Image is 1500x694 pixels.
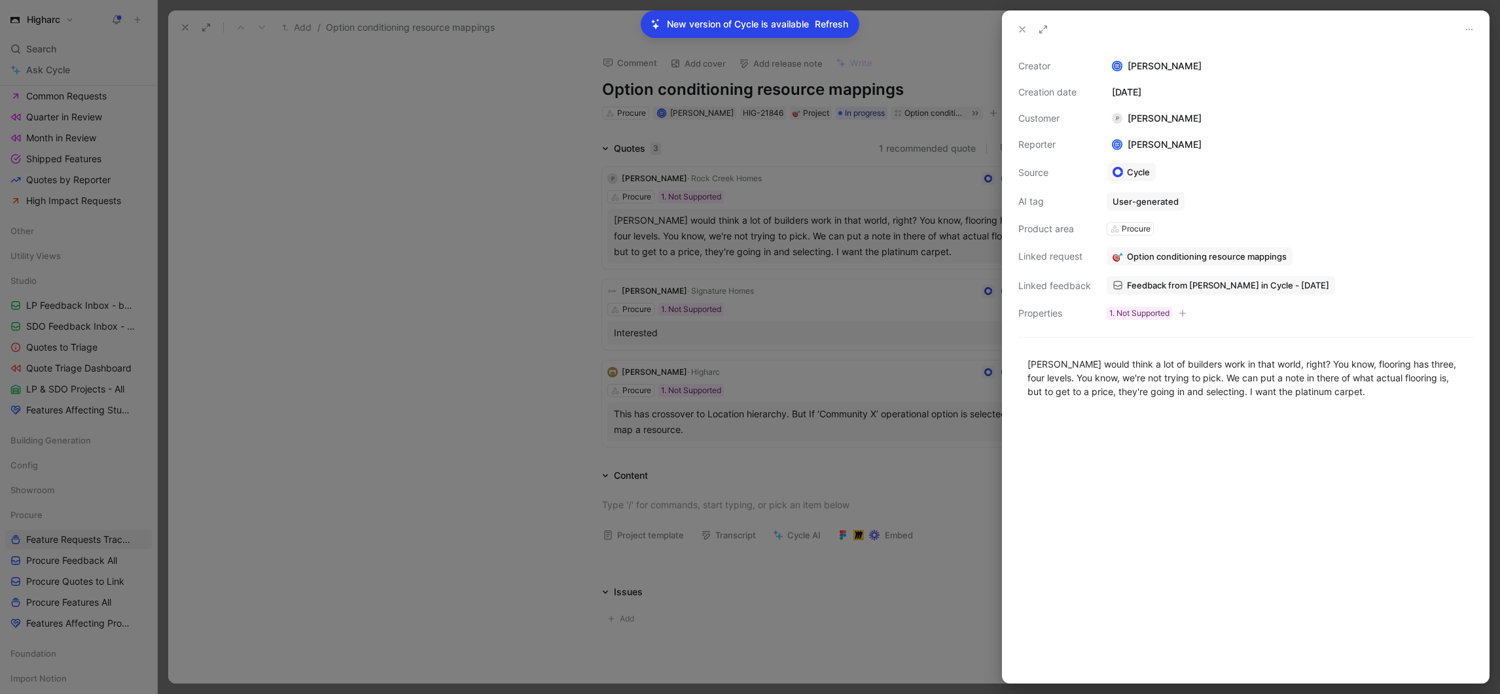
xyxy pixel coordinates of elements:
p: New version of Cycle is available [667,16,809,32]
div: Procure [1122,222,1151,235]
div: Creator [1018,58,1091,74]
div: [PERSON_NAME] [1107,111,1207,126]
a: Feedback from [PERSON_NAME] in Cycle - [DATE] [1107,276,1335,294]
img: avatar [1113,141,1122,149]
a: Cycle [1107,163,1156,181]
div: Creation date [1018,84,1091,100]
div: [PERSON_NAME] would think a lot of builders work in that world, right? You know, flooring has thr... [1027,357,1464,398]
div: Reporter [1018,137,1091,152]
span: Feedback from [PERSON_NAME] in Cycle - [DATE] [1127,279,1329,291]
button: 🎯Option conditioning resource mappings [1107,247,1293,266]
div: Source [1018,165,1091,181]
span: Refresh [815,16,848,32]
div: AI tag [1018,194,1091,209]
button: Refresh [814,16,849,33]
div: [PERSON_NAME] [1107,58,1473,74]
div: [PERSON_NAME] [1107,137,1207,152]
div: Linked request [1018,249,1091,264]
span: Option conditioning resource mappings [1127,251,1287,262]
div: User-generated [1113,196,1179,207]
img: 🎯 [1113,251,1123,262]
div: Linked feedback [1018,278,1091,294]
div: [DATE] [1107,84,1473,100]
div: Properties [1018,305,1091,321]
div: P [1112,113,1122,124]
img: avatar [1113,62,1122,71]
div: Product area [1018,221,1091,237]
div: Customer [1018,111,1091,126]
div: 1. Not Supported [1109,307,1170,320]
